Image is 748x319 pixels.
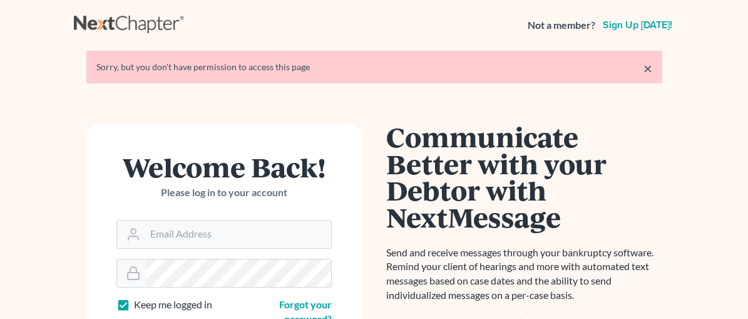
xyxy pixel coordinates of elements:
[116,186,332,200] p: Please log in to your account
[116,154,332,180] h1: Welcome Back!
[96,61,652,73] div: Sorry, but you don't have permission to access this page
[528,18,595,33] strong: Not a member?
[134,298,212,312] label: Keep me logged in
[387,246,662,303] p: Send and receive messages through your bankruptcy software. Remind your client of hearings and mo...
[600,20,675,30] a: Sign up [DATE]!
[145,221,331,248] input: Email Address
[387,123,662,231] h1: Communicate Better with your Debtor with NextMessage
[643,61,652,76] a: ×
